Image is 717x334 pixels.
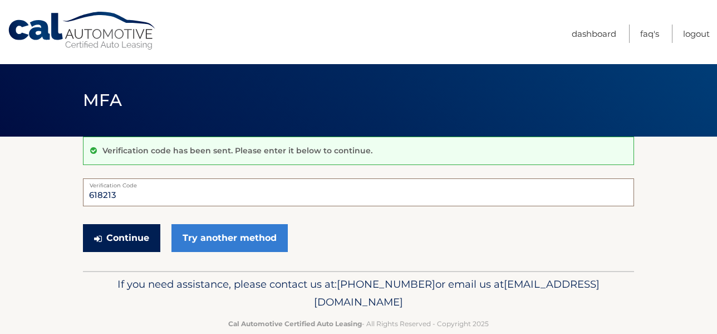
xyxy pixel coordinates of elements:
span: [EMAIL_ADDRESS][DOMAIN_NAME] [314,278,600,308]
strong: Cal Automotive Certified Auto Leasing [228,320,362,328]
p: Verification code has been sent. Please enter it below to continue. [102,146,372,156]
p: - All Rights Reserved - Copyright 2025 [90,318,627,330]
label: Verification Code [83,178,634,187]
a: Try another method [171,224,288,252]
a: Cal Automotive [7,11,158,51]
a: Dashboard [572,25,616,43]
input: Verification Code [83,178,634,206]
a: Logout [683,25,710,43]
span: [PHONE_NUMBER] [337,278,435,291]
span: MFA [83,90,122,110]
button: Continue [83,224,160,252]
p: If you need assistance, please contact us at: or email us at [90,275,627,311]
a: FAQ's [640,25,659,43]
